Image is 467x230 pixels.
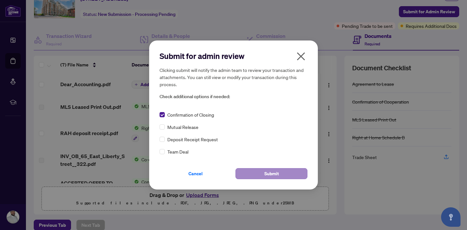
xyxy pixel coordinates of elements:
[160,66,307,88] h5: Clicking submit will notify the admin team to review your transaction and attachments. You can st...
[296,51,306,62] span: close
[188,168,203,179] span: Cancel
[167,123,198,131] span: Mutual Release
[160,168,232,179] button: Cancel
[160,51,307,61] h2: Submit for admin review
[167,111,214,118] span: Confirmation of Closing
[235,168,307,179] button: Submit
[160,93,307,100] span: Check additional options if needed:
[167,148,188,155] span: Team Deal
[441,207,461,227] button: Open asap
[167,136,218,143] span: Deposit Receipt Request
[264,168,279,179] span: Submit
